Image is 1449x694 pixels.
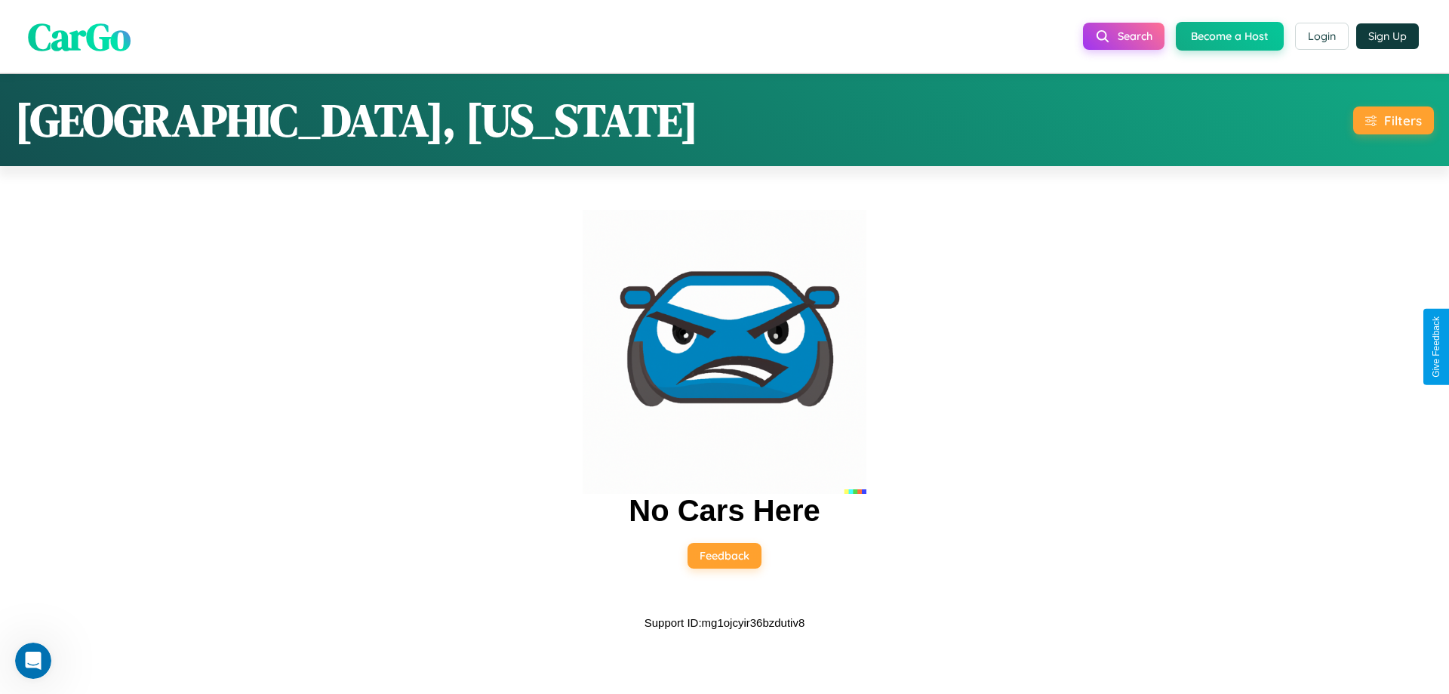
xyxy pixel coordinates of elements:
button: Feedback [688,543,761,569]
iframe: Intercom live chat [15,643,51,679]
span: CarGo [28,10,131,62]
h2: No Cars Here [629,494,820,528]
button: Login [1295,23,1349,50]
button: Sign Up [1356,23,1419,49]
button: Filters [1353,106,1434,134]
h1: [GEOGRAPHIC_DATA], [US_STATE] [15,89,698,151]
div: Filters [1384,113,1422,128]
div: Give Feedback [1431,316,1441,378]
button: Become a Host [1176,22,1284,51]
img: car [583,210,866,494]
p: Support ID: mg1ojcyir36bzdutiv8 [645,612,805,633]
button: Search [1083,23,1164,50]
span: Search [1118,29,1152,43]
